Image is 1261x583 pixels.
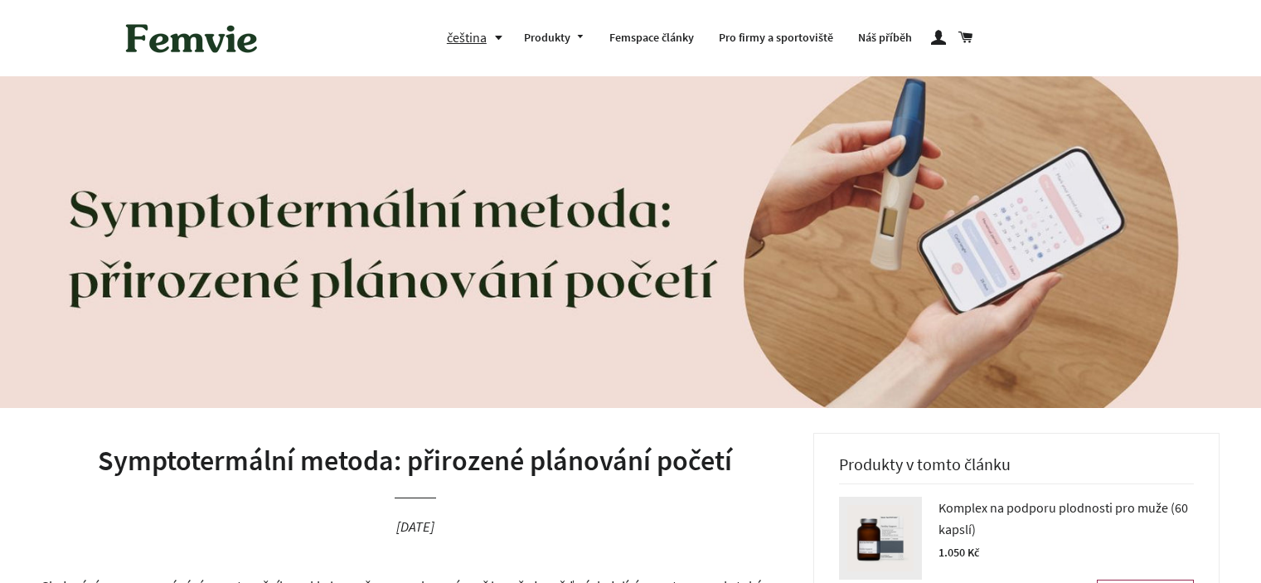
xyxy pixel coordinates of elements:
span: 1.050 Kč [938,545,979,560]
span: Komplex na podporu plodnosti pro muže (60 kapslí) [938,497,1194,540]
a: Femspace články [597,17,706,60]
a: Pro firmy a sportoviště [706,17,846,60]
h1: Symptotermální metoda: přirozené plánování početí [41,441,788,481]
a: Komplex na podporu plodnosti pro muže (60 kapslí) 1.050 Kč [938,497,1194,563]
button: čeština [447,27,512,49]
a: Náš příběh [846,17,924,60]
a: Produkty [512,17,598,60]
h3: Produkty v tomto článku [839,454,1194,484]
time: [DATE] [396,517,434,536]
img: Femvie [117,12,266,64]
